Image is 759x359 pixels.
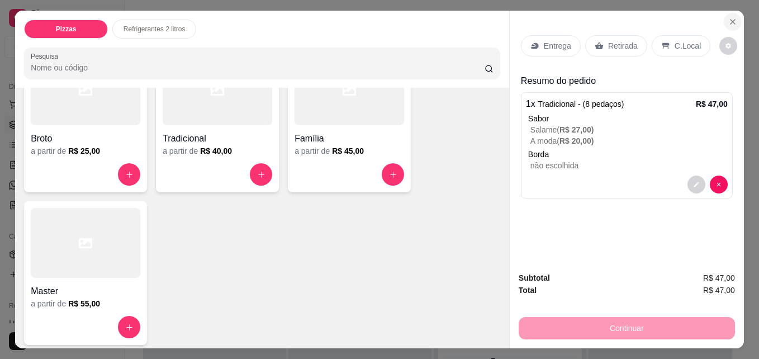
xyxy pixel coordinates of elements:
span: Tradicional - (8 pedaços) [538,100,624,108]
button: increase-product-quantity [250,163,272,186]
h4: Master [31,285,140,298]
button: Close [724,13,742,31]
h6: R$ 25,00 [68,145,100,157]
p: Pizzas [56,25,77,34]
strong: Total [519,286,537,295]
div: a partir de [295,145,404,157]
label: Pesquisa [31,51,62,61]
span: R$ 20,00 ) [559,136,594,145]
p: R$ 47,00 [696,98,728,110]
button: increase-product-quantity [118,163,140,186]
p: A moda ( [530,135,728,147]
p: Refrigerantes 2 litros [124,25,186,34]
strong: Subtotal [519,273,550,282]
div: a partir de [163,145,272,157]
span: R$ 47,00 [703,272,735,284]
button: decrease-product-quantity [687,176,705,193]
h4: Broto [31,132,140,145]
div: Sabor [528,113,728,124]
div: a partir de [31,145,140,157]
p: Salame ( [530,124,728,135]
p: não escolhida [530,160,728,171]
p: Retirada [608,40,638,51]
h6: R$ 55,00 [68,298,100,309]
h6: R$ 40,00 [200,145,232,157]
p: 1 x [526,97,624,111]
p: Borda [528,149,728,160]
p: C.Local [675,40,701,51]
span: R$ 47,00 [703,284,735,296]
button: increase-product-quantity [382,163,404,186]
button: increase-product-quantity [118,316,140,338]
button: decrease-product-quantity [710,176,728,193]
span: R$ 27,00 ) [559,125,594,134]
h6: R$ 45,00 [332,145,364,157]
div: a partir de [31,298,140,309]
h4: Tradicional [163,132,272,145]
input: Pesquisa [31,62,485,73]
p: Entrega [544,40,571,51]
p: Resumo do pedido [521,74,733,88]
button: decrease-product-quantity [719,37,737,55]
h4: Família [295,132,404,145]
